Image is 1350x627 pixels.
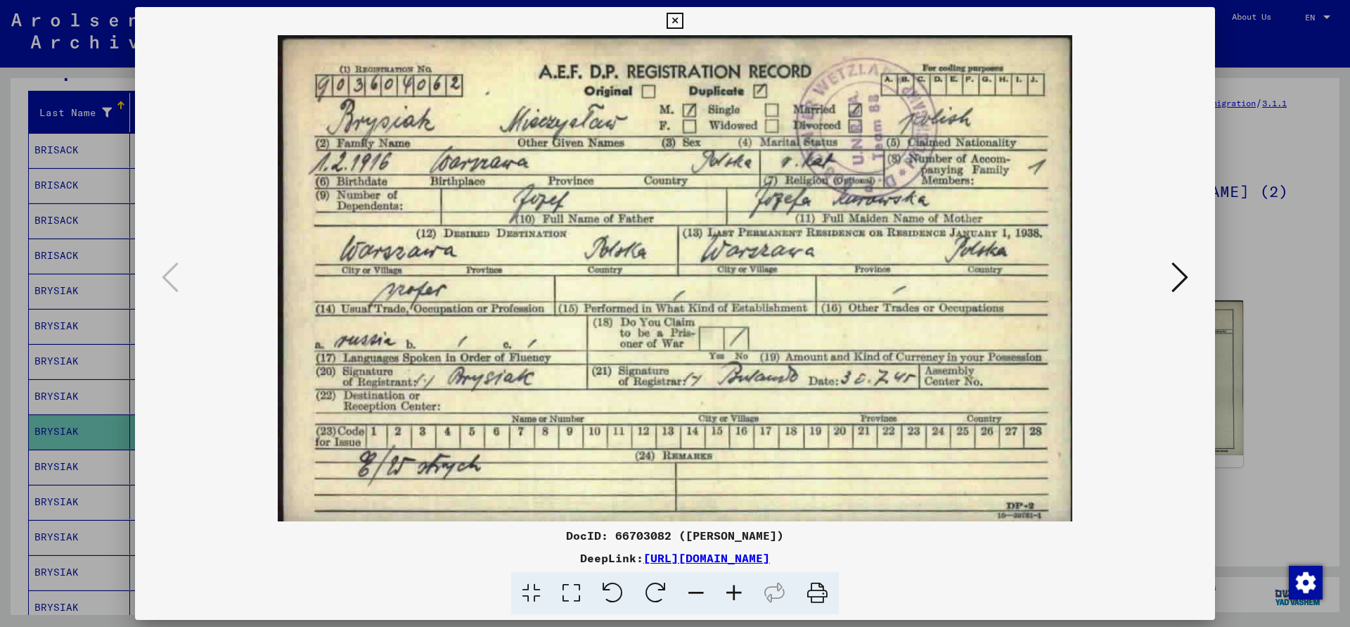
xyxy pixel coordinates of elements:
div: DeepLink: [135,550,1215,566]
a: [URL][DOMAIN_NAME] [643,551,770,565]
img: Zustimmung ändern [1289,566,1323,600]
div: DocID: 66703082 ([PERSON_NAME]) [135,527,1215,544]
div: Zustimmung ändern [1288,565,1322,599]
img: 001.jpg [183,35,1167,521]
